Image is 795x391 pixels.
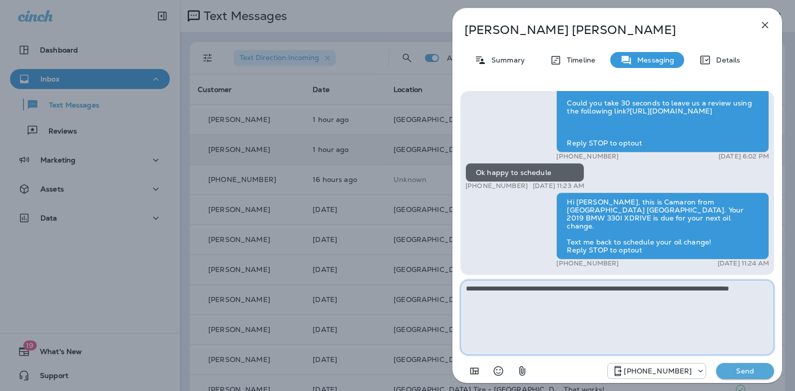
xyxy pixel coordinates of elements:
p: [PHONE_NUMBER] [556,152,619,160]
div: Ok happy to schedule [465,163,584,182]
button: Add in a premade template [464,361,484,381]
button: Send [716,363,774,379]
button: Select an emoji [488,361,508,381]
p: [PHONE_NUMBER] [624,367,692,375]
p: [DATE] 11:23 AM [533,182,584,190]
div: Hi [PERSON_NAME]! Thank you for choosing [GEOGRAPHIC_DATA] [GEOGRAPHIC_DATA] [GEOGRAPHIC_DATA] - ... [556,61,769,152]
p: Send [724,366,766,375]
p: Details [711,56,740,64]
p: [DATE] 11:24 AM [718,259,769,267]
p: [PHONE_NUMBER] [465,182,528,190]
p: [PHONE_NUMBER] [556,259,619,267]
p: [DATE] 6:02 PM [719,152,769,160]
p: Summary [486,56,525,64]
p: Messaging [632,56,674,64]
div: Hi [PERSON_NAME], this is Camaron from [GEOGRAPHIC_DATA] [GEOGRAPHIC_DATA]. Your 2019 BMW 330I XD... [556,192,769,259]
p: Timeline [562,56,595,64]
p: [PERSON_NAME] [PERSON_NAME] [464,23,737,37]
div: +1 (984) 409-9300 [608,365,706,377]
